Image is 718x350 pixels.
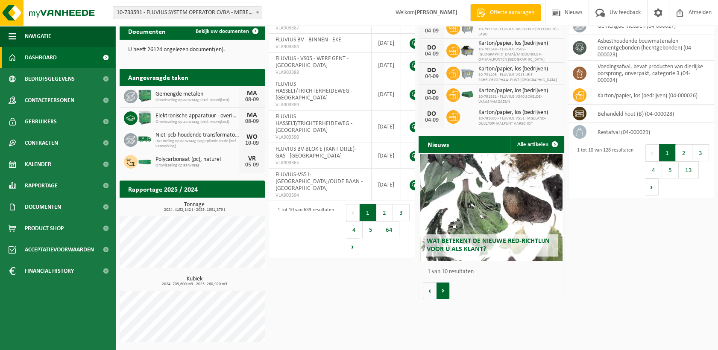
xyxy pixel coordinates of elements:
[138,88,152,103] img: PB-HB-1400-HPE-GN-01
[113,7,262,19] span: 10-733591 - FLUVIUS SYSTEM OPERATOR CVBA - MERELBEKE-MELLE
[138,132,152,146] img: BL-SO-LV
[275,37,341,43] span: FLUVIUS BV - BINNEN - EKE
[423,96,440,102] div: 04-09
[573,143,633,196] div: 1 tot 10 van 128 resultaten
[275,44,365,50] span: VLA903384
[376,204,393,221] button: 2
[346,221,363,238] button: 4
[676,144,692,161] button: 2
[360,204,376,221] button: 1
[591,123,714,141] td: restafval (04-000029)
[460,43,475,57] img: WB-5000-GAL-GY-01
[25,260,74,282] span: Financial History
[423,117,440,123] div: 04-09
[346,204,360,221] button: Previous
[423,67,440,74] div: DO
[393,204,410,221] button: 3
[423,89,440,96] div: DO
[155,120,239,125] span: Omwisseling op aanvraag (excl. voorrijkost)
[420,154,563,261] a: Wat betekent de nieuwe RED-richtlijn voor u als klant?
[155,156,239,163] span: Polycarbonaat (pc), naturel
[128,47,256,53] p: U heeft 26124 ongelezen document(en).
[437,282,450,299] button: Volgende
[25,111,57,132] span: Gebruikers
[372,34,401,52] td: [DATE]
[645,161,662,178] button: 4
[363,221,379,238] button: 5
[423,28,440,34] div: 04-09
[243,112,261,119] div: MA
[275,81,352,101] span: FLUVIUS HASSELT/TRICHTERHEIDEWEG - [GEOGRAPHIC_DATA]
[25,239,94,260] span: Acceptatievoorwaarden
[275,102,365,108] span: VLA903389
[275,114,352,134] span: FLUVIUS HASSELT/TRICHTERHEIDEWEG - [GEOGRAPHIC_DATA]
[478,87,560,94] span: Karton/papier, los (bedrijven)
[460,90,475,98] img: HK-XK-22-GN-00
[155,98,239,103] span: Omwisseling op aanvraag (excl. voorrijkost)
[25,47,57,68] span: Dashboard
[372,143,401,169] td: [DATE]
[155,91,239,98] span: Gemengde metalen
[679,161,699,178] button: 13
[273,203,334,256] div: 1 tot 10 van 633 resultaten
[275,146,356,159] span: FLUVIUS BV-BLOK E (KANT DIJLE)-GAS - [GEOGRAPHIC_DATA]
[120,181,206,197] h2: Rapportage 2025 / 2024
[25,175,58,196] span: Rapportage
[423,44,440,51] div: DO
[124,202,265,212] h3: Tonnage
[25,68,75,90] span: Bedrijfsgegevens
[275,55,349,69] span: FLUVIUS - VS05 - WERF GENT - [GEOGRAPHIC_DATA]
[478,94,560,105] span: 10-791581 - FLUVIUS VS40 SCHELDE-WAAS/MAGAZIJN
[645,144,659,161] button: Previous
[372,52,401,78] td: [DATE]
[379,221,399,238] button: 64
[124,208,265,212] span: 2024: 4152,142 t - 2025: 1991,879 t
[243,140,261,146] div: 10-09
[478,116,560,126] span: 10-791603 - FLUVIUS VS51 HAGELAND-DIJLE/OPHAALPUNT AARSCHOT
[427,238,550,253] span: Wat betekent de nieuwe RED-richtlijn voor u als klant?
[478,47,560,62] span: 10-791348 - FLUVIUS VS02-[GEOGRAPHIC_DATA]/MIDDENKUST-OPHAALPUNTEN [GEOGRAPHIC_DATA]
[155,113,239,120] span: Elektronische apparatuur - overige (ove)
[243,119,261,125] div: 08-09
[25,218,64,239] span: Product Shop
[155,139,239,149] span: Inzameling op aanvraag op geplande route (incl. verwerking)
[591,86,714,105] td: karton/papier, los (bedrijven) (04-000026)
[662,161,679,178] button: 5
[25,90,74,111] span: Contactpersonen
[659,144,676,161] button: 1
[243,162,261,168] div: 05-09
[155,163,239,168] span: Omwisseling op aanvraag
[478,27,560,37] span: 10-791339 - FLUVIUS BV- BLOK B (VLEUGEL D) - LABO
[419,136,457,152] h2: Nieuws
[196,29,249,34] span: Bekijk uw documenten
[275,160,365,166] span: VLA903365
[155,132,239,139] span: Niet-pcb-houdende transformatoren alu/cu wikkelingen
[372,78,401,111] td: [DATE]
[124,282,265,286] span: 2024: 703,600 m3 - 2025: 280,920 m3
[124,276,265,286] h3: Kubiek
[275,192,365,199] span: VLA903394
[372,111,401,143] td: [DATE]
[423,51,440,57] div: 04-09
[138,109,152,125] img: PB-HB-1400-HPE-GN-11
[120,69,197,85] h2: Aangevraagde taken
[415,9,457,16] strong: [PERSON_NAME]
[478,109,560,116] span: Karton/papier, los (bedrijven)
[470,4,541,21] a: Offerte aanvragen
[189,23,264,40] a: Bekijk uw documenten
[201,197,264,214] a: Bekijk rapportage
[692,144,709,161] button: 3
[510,136,563,153] a: Alle artikelen
[275,25,365,32] span: VLA903387
[120,23,174,39] h2: Documenten
[25,196,61,218] span: Documenten
[591,61,714,86] td: voedingsafval, bevat producten van dierlijke oorsprong, onverpakt, categorie 3 (04-000024)
[460,20,475,34] img: WB-2500-GAL-GY-01
[427,269,560,275] p: 1 van 10 resultaten
[372,169,401,201] td: [DATE]
[243,134,261,140] div: WO
[243,155,261,162] div: VR
[346,238,359,255] button: Next
[645,178,659,195] button: Next
[243,90,261,97] div: MA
